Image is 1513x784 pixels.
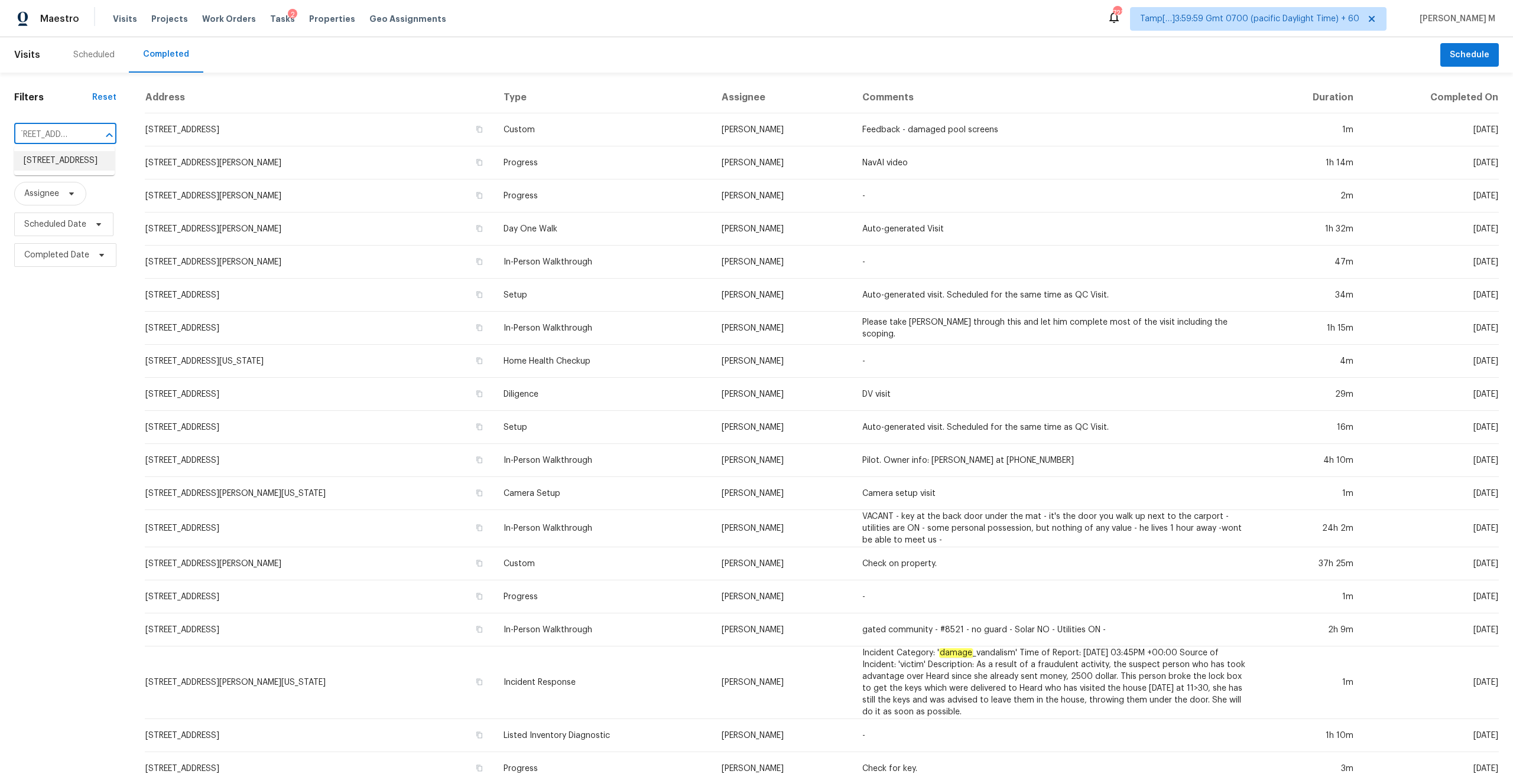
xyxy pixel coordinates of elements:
[1259,580,1363,613] td: 1m
[145,246,494,279] td: [STREET_ADDRESS][PERSON_NAME]
[712,179,853,213] td: [PERSON_NAME]
[712,312,853,345] td: [PERSON_NAME]
[853,646,1259,719] td: Incident Category: ' _vandalism' Time of Report: [DATE] 03:45PM +00:00 Source of Incident: 'victi...
[145,444,494,477] td: [STREET_ADDRESS]
[1363,580,1499,613] td: [DATE]
[1259,179,1363,213] td: 2m
[1259,613,1363,646] td: 2h 9m
[494,246,712,279] td: In-Person Walkthrough
[1259,719,1363,752] td: 1h 10m
[474,289,485,300] button: Copy Address
[494,510,712,547] td: In-Person Walkthrough
[474,422,485,432] button: Copy Address
[1363,646,1499,719] td: [DATE]
[288,9,297,21] div: 2
[1415,13,1495,25] span: [PERSON_NAME] M
[145,146,494,179] td: [STREET_ADDRESS][PERSON_NAME]
[1113,7,1121,19] div: 721
[853,378,1259,411] td: DV visit
[1363,719,1499,752] td: [DATE]
[853,246,1259,279] td: -
[1259,411,1363,444] td: 16m
[853,444,1259,477] td: Pilot. Owner info: [PERSON_NAME] at [PHONE_NUMBER]
[1363,378,1499,411] td: [DATE]
[145,82,494,113] th: Address
[1259,279,1363,312] td: 34m
[853,345,1259,378] td: -
[145,510,494,547] td: [STREET_ADDRESS]
[145,719,494,752] td: [STREET_ADDRESS]
[1363,444,1499,477] td: [DATE]
[202,13,256,25] span: Work Orders
[939,648,973,658] em: damage
[24,188,59,200] span: Assignee
[494,213,712,246] td: Day One Walk
[494,477,712,510] td: Camera Setup
[1259,345,1363,378] td: 4m
[145,411,494,444] td: [STREET_ADDRESS]
[1363,547,1499,580] td: [DATE]
[494,719,712,752] td: Listed Inventory Diagnostic
[1259,82,1363,113] th: Duration
[474,223,485,234] button: Copy Address
[474,558,485,569] button: Copy Address
[270,15,295,23] span: Tasks
[1259,113,1363,146] td: 1m
[1259,510,1363,547] td: 24h 2m
[494,646,712,719] td: Incident Response
[712,444,853,477] td: [PERSON_NAME]
[1440,43,1499,67] button: Schedule
[1363,411,1499,444] td: [DATE]
[494,580,712,613] td: Progress
[14,92,92,103] h1: Filters
[145,613,494,646] td: [STREET_ADDRESS]
[712,279,853,312] td: [PERSON_NAME]
[474,256,485,267] button: Copy Address
[712,246,853,279] td: [PERSON_NAME]
[712,719,853,752] td: [PERSON_NAME]
[145,179,494,213] td: [STREET_ADDRESS][PERSON_NAME]
[712,510,853,547] td: [PERSON_NAME]
[474,488,485,498] button: Copy Address
[494,345,712,378] td: Home Health Checkup
[1363,82,1499,113] th: Completed On
[14,151,115,171] li: [STREET_ADDRESS]
[145,580,494,613] td: [STREET_ADDRESS]
[101,127,118,143] button: Close
[1363,246,1499,279] td: [DATE]
[853,113,1259,146] td: Feedback - damaged pool screens
[474,677,485,687] button: Copy Address
[145,547,494,580] td: [STREET_ADDRESS][PERSON_NAME]
[494,82,712,113] th: Type
[494,279,712,312] td: Setup
[1259,213,1363,246] td: 1h 32m
[712,411,853,444] td: [PERSON_NAME]
[113,13,137,25] span: Visits
[712,378,853,411] td: [PERSON_NAME]
[712,345,853,378] td: [PERSON_NAME]
[92,92,116,103] div: Reset
[494,378,712,411] td: Diligence
[40,13,79,25] span: Maestro
[1259,312,1363,345] td: 1h 15m
[145,646,494,719] td: [STREET_ADDRESS][PERSON_NAME][US_STATE]
[474,591,485,602] button: Copy Address
[853,82,1259,113] th: Comments
[1363,213,1499,246] td: [DATE]
[145,378,494,411] td: [STREET_ADDRESS]
[474,190,485,201] button: Copy Address
[1259,378,1363,411] td: 29m
[1140,13,1359,25] span: Tamp[…]3:59:59 Gmt 0700 (pacific Daylight Time) + 60
[73,49,115,61] div: Scheduled
[474,388,485,399] button: Copy Address
[145,279,494,312] td: [STREET_ADDRESS]
[1259,477,1363,510] td: 1m
[853,477,1259,510] td: Camera setup visit
[712,646,853,719] td: [PERSON_NAME]
[474,455,485,465] button: Copy Address
[853,411,1259,444] td: Auto-generated visit. Scheduled for the same time as QC Visit.
[1363,345,1499,378] td: [DATE]
[369,13,446,25] span: Geo Assignments
[145,477,494,510] td: [STREET_ADDRESS][PERSON_NAME][US_STATE]
[712,213,853,246] td: [PERSON_NAME]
